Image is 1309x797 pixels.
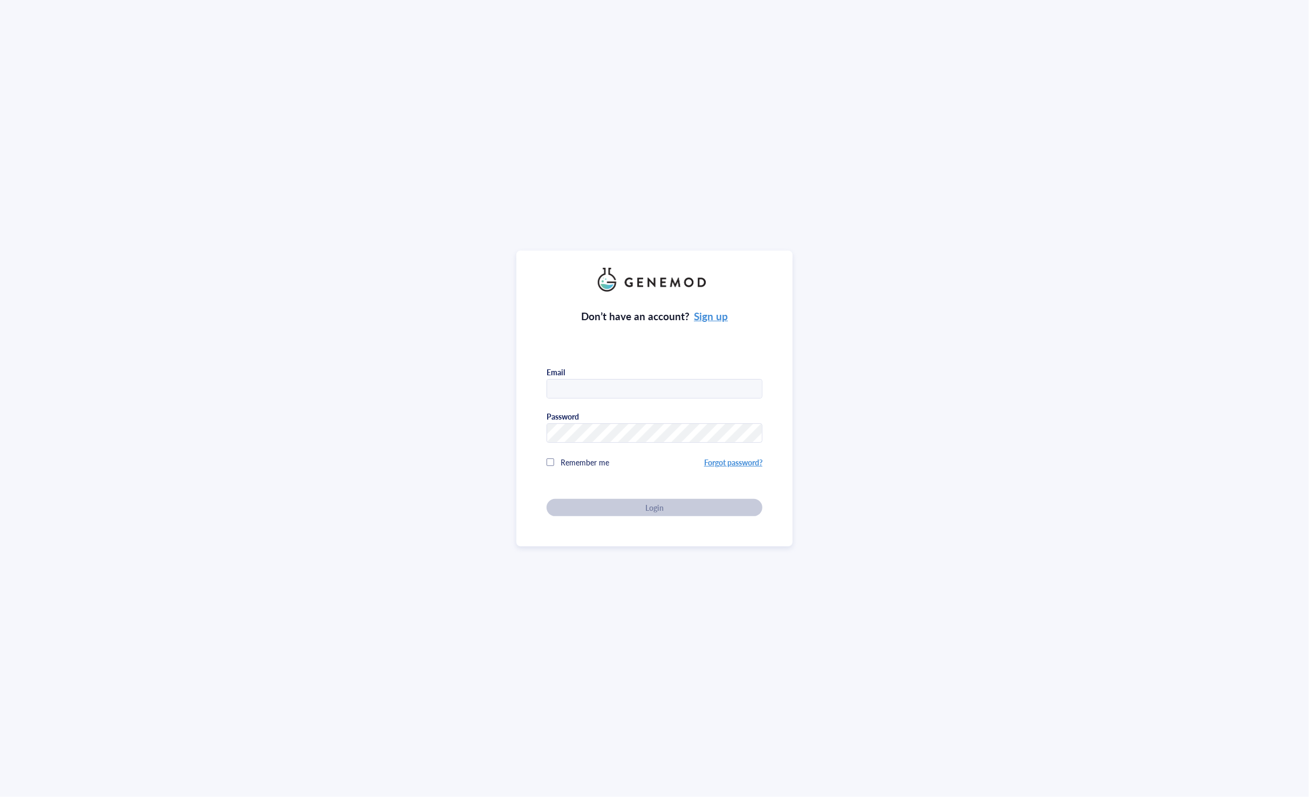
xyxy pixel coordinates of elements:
[704,457,762,468] a: Forgot password?
[598,268,711,292] img: genemod_logo_light-BcqUzbGq.png
[561,457,609,468] span: Remember me
[547,367,565,377] div: Email
[581,309,728,324] div: Don’t have an account?
[547,411,579,421] div: Password
[694,309,728,323] a: Sign up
